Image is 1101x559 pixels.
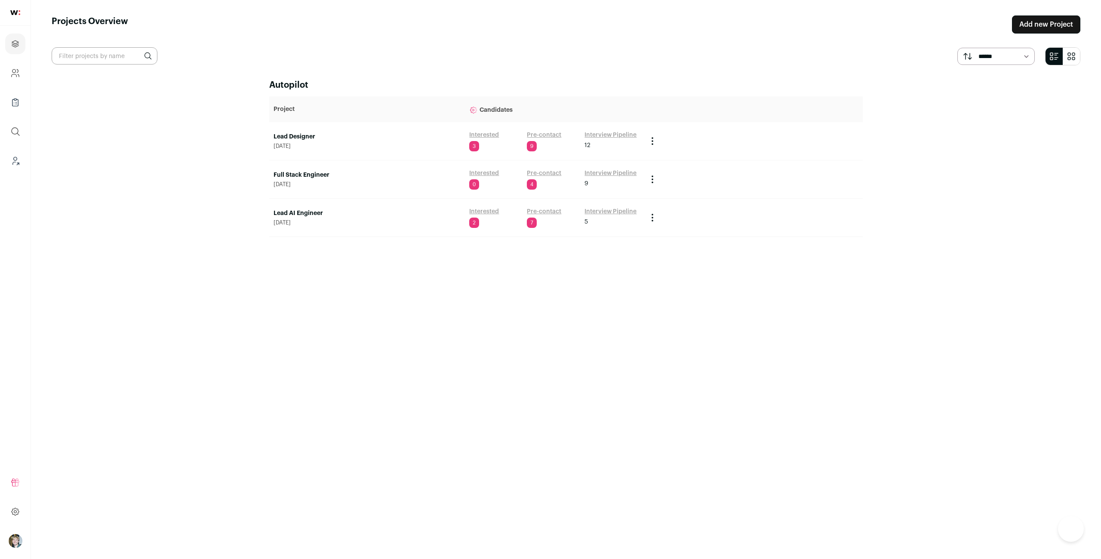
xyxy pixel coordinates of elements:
img: wellfound-shorthand-0d5821cbd27db2630d0214b213865d53afaa358527fdda9d0ea32b1df1b89c2c.svg [10,10,20,15]
input: Filter projects by name [52,47,157,64]
a: Lead Designer [274,132,461,141]
span: [DATE] [274,143,461,150]
a: Interview Pipeline [584,207,637,216]
a: Pre-contact [527,207,561,216]
a: Pre-contact [527,169,561,178]
h2: Autopilot [269,79,863,91]
span: 9 [584,179,588,188]
span: 3 [469,141,479,151]
button: Project Actions [647,136,658,146]
span: [DATE] [274,219,461,226]
span: [DATE] [274,181,461,188]
a: Company Lists [5,92,25,113]
a: Interested [469,169,499,178]
a: Interested [469,207,499,216]
span: 5 [584,218,588,226]
span: 0 [469,179,479,190]
a: Add new Project [1012,15,1080,34]
p: Project [274,105,461,114]
img: 6494470-medium_jpg [9,534,22,548]
span: 4 [527,179,537,190]
h1: Projects Overview [52,15,128,34]
button: Project Actions [647,212,658,223]
a: Interview Pipeline [584,131,637,139]
a: Company and ATS Settings [5,63,25,83]
span: 12 [584,141,590,150]
a: Full Stack Engineer [274,171,461,179]
a: Projects [5,34,25,54]
a: Interview Pipeline [584,169,637,178]
span: 2 [469,218,479,228]
a: Interested [469,131,499,139]
span: 7 [527,218,537,228]
button: Project Actions [647,174,658,184]
a: Leads (Backoffice) [5,150,25,171]
button: Open dropdown [9,534,22,548]
span: 9 [527,141,537,151]
a: Lead AI Engineer [274,209,461,218]
iframe: Help Scout Beacon - Open [1058,516,1084,542]
p: Candidates [469,101,639,118]
a: Pre-contact [527,131,561,139]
